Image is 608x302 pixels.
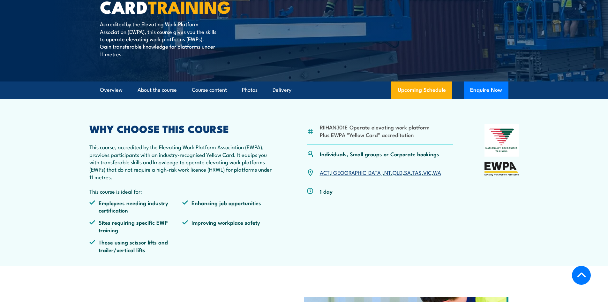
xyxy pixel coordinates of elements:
p: 1 day [320,188,333,195]
a: About the course [138,81,177,98]
li: Enhancing job opportunities [182,199,275,214]
h2: WHY CHOOSE THIS COURSE [89,124,276,133]
a: TAS [412,168,422,176]
li: Sites requiring specific EWP training [89,219,183,234]
p: Individuals, Small groups or Corporate bookings [320,150,439,158]
img: Nationally Recognised Training logo. [484,124,519,157]
a: WA [433,168,441,176]
p: This course is ideal for: [89,188,276,195]
button: Enquire Now [464,81,508,99]
a: [GEOGRAPHIC_DATA] [331,168,383,176]
a: Course content [192,81,227,98]
a: ACT [320,168,330,176]
a: Delivery [273,81,291,98]
a: Photos [242,81,258,98]
p: , , , , , , , [320,169,441,176]
a: Overview [100,81,123,98]
li: Improving workplace safety [182,219,275,234]
li: Those using scissor lifts and trailer/vertical lifts [89,238,183,253]
a: Upcoming Schedule [391,81,452,99]
li: Plus EWPA "Yellow Card" accreditation [320,131,430,138]
a: VIC [423,168,432,176]
a: QLD [393,168,402,176]
a: NT [384,168,391,176]
a: SA [404,168,411,176]
li: RIIHAN301E Operate elevating work platform [320,123,430,131]
p: Accredited by the Elevating Work Platform Association (EWPA), this course gives you the skills to... [100,20,216,58]
p: This course, accredited by the Elevating Work Platform Association (EWPA), provides participants ... [89,143,276,181]
img: EWPA [484,162,519,176]
li: Employees needing industry certification [89,199,183,214]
